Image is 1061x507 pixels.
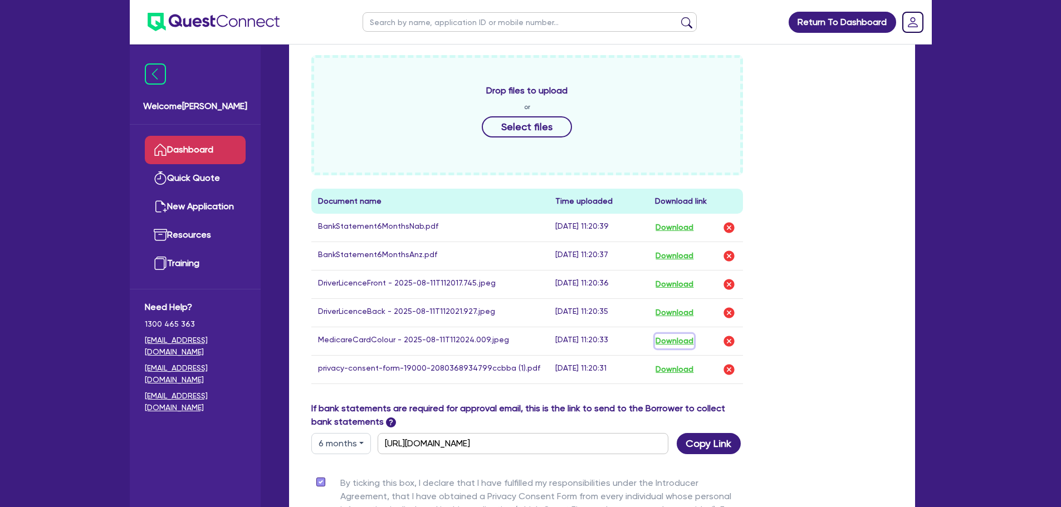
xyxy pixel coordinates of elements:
td: privacy-consent-form-19000-2080368934799ccbba (1).pdf [311,355,549,383]
button: Download [655,334,694,348]
a: [EMAIL_ADDRESS][DOMAIN_NAME] [145,362,246,386]
button: Download [655,249,694,263]
a: Dashboard [145,136,246,164]
a: Quick Quote [145,164,246,193]
button: Download [655,306,694,320]
th: Document name [311,189,549,214]
td: [DATE] 11:20:33 [549,327,648,355]
span: 1300 465 363 [145,318,246,330]
img: delete-icon [722,334,736,348]
a: Training [145,249,246,278]
button: Dropdown toggle [311,433,371,454]
td: [DATE] 11:20:31 [549,355,648,383]
td: [DATE] 11:20:39 [549,214,648,242]
button: Copy Link [677,433,741,454]
img: training [154,257,167,270]
img: quick-quote [154,171,167,185]
img: icon-menu-close [145,63,166,85]
td: [DATE] 11:20:35 [549,298,648,327]
td: [DATE] 11:20:37 [549,242,648,270]
a: Return To Dashboard [789,12,896,33]
button: Download [655,362,694,377]
img: resources [154,228,167,242]
td: BankStatement6MonthsAnz.pdf [311,242,549,270]
td: DriverLicenceFront - 2025-08-11T112017.745.jpeg [311,270,549,298]
span: Need Help? [145,301,246,314]
a: [EMAIL_ADDRESS][DOMAIN_NAME] [145,334,246,358]
a: Resources [145,221,246,249]
span: ? [386,417,396,427]
img: delete-icon [722,249,736,263]
img: delete-icon [722,363,736,376]
img: delete-icon [722,221,736,234]
label: If bank statements are required for approval email, this is the link to send to the Borrower to c... [311,402,744,429]
img: new-application [154,200,167,213]
td: BankStatement6MonthsNab.pdf [311,214,549,242]
td: DriverLicenceBack - 2025-08-11T112021.927.jpeg [311,298,549,327]
a: New Application [145,193,246,221]
button: Download [655,220,694,235]
button: Download [655,277,694,292]
img: delete-icon [722,306,736,319]
input: Search by name, application ID or mobile number... [363,12,697,32]
td: [DATE] 11:20:36 [549,270,648,298]
span: Drop files to upload [486,84,568,97]
a: [EMAIL_ADDRESS][DOMAIN_NAME] [145,390,246,414]
span: Welcome [PERSON_NAME] [143,100,247,113]
a: Dropdown toggle [898,8,927,37]
th: Time uploaded [549,189,648,214]
th: Download link [648,189,743,214]
td: MedicareCardColour - 2025-08-11T112024.009.jpeg [311,327,549,355]
img: delete-icon [722,278,736,291]
span: or [524,102,530,112]
button: Select files [482,116,572,137]
img: quest-connect-logo-blue [148,13,280,31]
